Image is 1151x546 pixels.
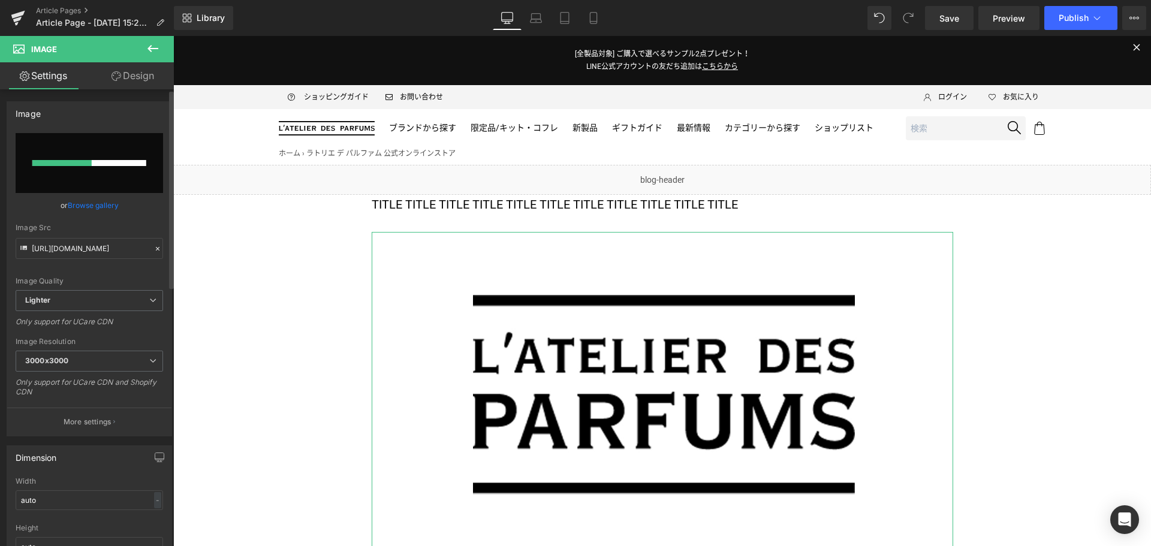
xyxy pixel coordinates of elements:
img: Icon_Search.svg [834,85,848,98]
a: Tablet [550,6,579,30]
span: ラトリエ デ パルファム 公式オンラインストア [133,113,282,122]
span: Preview [993,12,1025,25]
div: Image Src [16,224,163,232]
div: Dimension [16,446,57,463]
button: Publish [1044,6,1117,30]
div: Width [16,477,163,485]
div: Only support for UCare CDN and Shopify CDN [16,378,163,405]
span: ログイン [765,55,794,68]
div: Image Quality [16,277,163,285]
button: More [1122,6,1146,30]
span: Image [31,44,57,54]
img: Icon_ShoppingGuide.svg [113,56,123,67]
b: Lighter [25,295,50,304]
img: Icon_User.svg [751,55,758,68]
a: ログイン [743,55,794,68]
a: Browse gallery [68,195,119,216]
span: Save [939,12,959,25]
button: More settings [7,408,171,436]
div: Only support for UCare CDN [16,317,163,334]
a: Design [89,62,176,89]
a: ブランドから探す [216,82,283,103]
div: Image Resolution [16,337,163,346]
p: TITLE TITLE TITLE TITLE TITLE TITLE TITLE TITLE TITLE TITLE TITLE [198,159,780,178]
a: ホーム [106,113,127,122]
nav: breadcrumbs [106,111,282,124]
div: Height [16,524,163,532]
a: 新製品 [399,82,424,103]
a: New Library [174,6,233,30]
a: お問い合わせ [205,55,270,68]
img: Icon_Cart.svg [860,86,873,99]
a: こちらから [529,26,565,35]
div: or [16,199,163,212]
a: ショッピングガイド [106,55,195,68]
a: 限定品/キット・コフレ [297,82,385,103]
span: ショッピングガイド [131,55,195,68]
p: [全製品対象] ご購入で選べるサンプル2点プレゼント！ [12,12,966,25]
a: Desktop [493,6,522,30]
button: Redo [896,6,920,30]
div: Open Intercom Messenger [1110,505,1139,534]
img: Icon_Heart_Empty.svg [815,58,822,65]
p: LINE公式アカウントの友だち追加は [12,25,966,37]
span: Library [197,13,225,23]
a: Mobile [579,6,608,30]
input: Link [16,238,163,259]
a: 最新情報 [504,82,537,103]
input: auto [16,490,163,510]
div: Image [16,102,41,119]
img: ラトリエ デ パルファム 公式オンラインストア [106,85,201,99]
p: More settings [64,417,112,427]
span: Article Page - [DATE] 15:26:28 [36,18,151,28]
span: Publish [1059,13,1089,23]
button: Undo [867,6,891,30]
input: 検索 [733,80,852,105]
a: Article Pages [36,6,174,16]
a: Preview [978,6,1039,30]
a: ギフトガイド [439,82,489,103]
a: Laptop [522,6,550,30]
div: - [154,492,161,508]
img: KEY VISUAL [198,196,780,523]
span: › [129,113,131,122]
img: Icon_Email.svg [212,58,219,64]
b: 3000x3000 [25,356,68,365]
a: カテゴリーから探す [552,82,627,103]
span: お問い合わせ [227,55,270,68]
a: ショップリスト [641,82,700,103]
span: お気に入り [830,55,866,68]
